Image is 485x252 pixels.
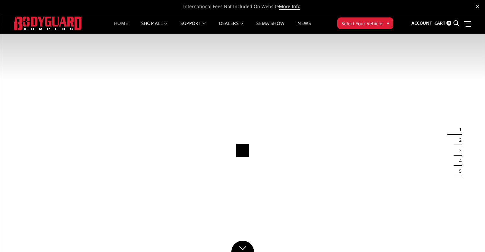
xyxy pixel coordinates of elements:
span: ▾ [387,20,389,27]
button: 5 of 5 [455,166,462,176]
a: Support [180,21,206,34]
button: Select Your Vehicle [337,17,393,29]
a: Dealers [219,21,244,34]
button: 2 of 5 [455,135,462,146]
span: Select Your Vehicle [341,20,382,27]
span: Account [411,20,432,26]
a: SEMA Show [256,21,284,34]
span: Cart [434,20,445,26]
button: 4 of 5 [455,156,462,166]
button: 1 of 5 [455,125,462,135]
a: Home [114,21,128,34]
button: 3 of 5 [455,146,462,156]
a: Account [411,15,432,32]
a: Click to Down [231,241,254,252]
a: News [297,21,311,34]
a: Cart 0 [434,15,451,32]
img: BODYGUARD BUMPERS [14,16,82,30]
a: More Info [279,3,300,10]
a: shop all [141,21,167,34]
span: 0 [446,21,451,26]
